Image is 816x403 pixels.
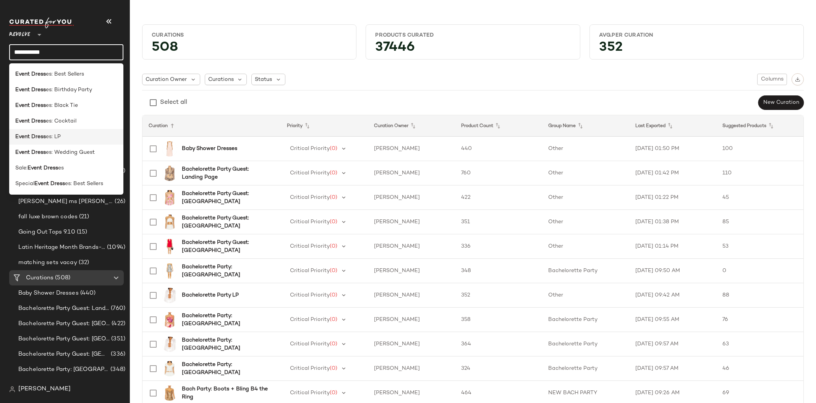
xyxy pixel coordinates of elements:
[290,366,330,371] span: Critical Priority
[716,259,803,283] td: 0
[65,180,103,188] span: es: Best Sellers
[15,102,46,110] b: Event Dress
[455,137,542,161] td: 440
[629,356,716,381] td: [DATE] 09:57 AM
[542,137,629,161] td: Other
[455,308,542,332] td: 358
[18,380,79,389] span: Bachelorette Party LP
[9,18,74,28] img: cfy_white_logo.C9jOOHJF.svg
[182,361,271,377] b: Bachelorette Party: [GEOGRAPHIC_DATA]
[330,195,337,200] span: (0)
[368,308,455,332] td: [PERSON_NAME]
[75,228,87,237] span: (15)
[208,76,234,84] span: Curations
[18,258,77,267] span: matching sets vacay
[629,161,716,185] td: [DATE] 01:42 PM
[15,117,46,125] b: Event Dress
[18,243,105,252] span: Latin Heritage Month Brands- DO NOT DELETE
[629,234,716,259] td: [DATE] 01:14 PM
[290,268,330,274] span: Critical Priority
[599,32,794,39] div: Avg.per Curation
[629,308,716,332] td: [DATE] 09:55 AM
[290,243,330,249] span: Critical Priority
[368,259,455,283] td: [PERSON_NAME]
[716,115,803,137] th: Suggested Products
[542,332,629,356] td: Bachelorette Party
[77,258,89,267] span: (32)
[15,164,28,172] span: Sale:
[162,141,177,156] img: LOVF-WD4477_V1.jpg
[763,100,799,106] span: New Curation
[330,292,337,298] span: (0)
[162,214,177,230] img: WAIR-WS31_V1.jpg
[182,336,271,352] b: Bachelorette Party: [GEOGRAPHIC_DATA]
[105,243,125,252] span: (1094)
[290,390,330,396] span: Critical Priority
[46,70,84,78] span: es: Best Sellers
[18,213,78,221] span: fall luxe brown codes
[152,32,347,39] div: Curations
[34,180,65,188] b: Event Dress
[330,146,337,152] span: (0)
[18,335,110,343] span: Bachelorette Party Guest: [GEOGRAPHIC_DATA]
[162,263,177,279] img: PGEO-WD37_V1.jpg
[455,259,542,283] td: 348
[58,164,64,172] span: es
[757,74,787,85] button: Columns
[182,291,239,299] b: Bachelorette Party LP
[330,243,337,249] span: (0)
[455,356,542,381] td: 324
[716,137,803,161] td: 100
[182,239,271,255] b: Bachelorette Party Guest: [GEOGRAPHIC_DATA]
[330,390,337,396] span: (0)
[542,356,629,381] td: Bachelorette Party
[290,195,330,200] span: Critical Priority
[290,317,330,322] span: Critical Priority
[162,190,177,205] img: PEXR-WS25_V1.jpg
[15,148,46,156] b: Event Dress
[455,185,542,210] td: 422
[15,133,46,141] b: Event Dress
[795,77,800,82] img: svg%3e
[146,76,187,84] span: Curation Owner
[113,197,125,206] span: (26)
[255,76,272,84] span: Status
[78,213,89,221] span: (21)
[182,312,271,328] b: Bachelorette Party: [GEOGRAPHIC_DATA]
[182,263,271,279] b: Bachelorette Party: [GEOGRAPHIC_DATA]
[28,164,58,172] b: Event Dress
[15,86,46,94] b: Event Dress
[182,214,271,230] b: Bachelorette Party Guest: [GEOGRAPHIC_DATA]
[368,137,455,161] td: [PERSON_NAME]
[18,350,109,359] span: Bachelorette Party Guest: [GEOGRAPHIC_DATA]
[368,234,455,259] td: [PERSON_NAME]
[629,210,716,234] td: [DATE] 01:38 PM
[18,365,109,374] span: Bachelorette Party: [GEOGRAPHIC_DATA]
[542,210,629,234] td: Other
[160,98,187,107] div: Select all
[46,117,76,125] span: es: Cocktail
[455,210,542,234] td: 351
[162,385,177,401] img: ROFR-WS337_V1.jpg
[368,161,455,185] td: [PERSON_NAME]
[281,115,368,137] th: Priority
[182,190,271,206] b: Bachelorette Party Guest: [GEOGRAPHIC_DATA]
[716,161,803,185] td: 110
[109,365,125,374] span: (348)
[146,42,353,56] div: 508
[162,361,177,376] img: TULA-WS1071_V1.jpg
[18,304,109,313] span: Bachelorette Party Guest: Landing Page
[162,239,177,254] img: ROWR-WD14_V1.jpg
[455,161,542,185] td: 760
[110,335,125,343] span: (351)
[18,228,75,237] span: Going Out Tops 9.10
[110,319,125,328] span: (422)
[716,210,803,234] td: 85
[15,70,46,78] b: Event Dress
[758,95,804,110] button: New Curation
[455,234,542,259] td: 336
[142,115,281,137] th: Curation
[716,308,803,332] td: 76
[542,115,629,137] th: Group Name
[330,268,337,274] span: (0)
